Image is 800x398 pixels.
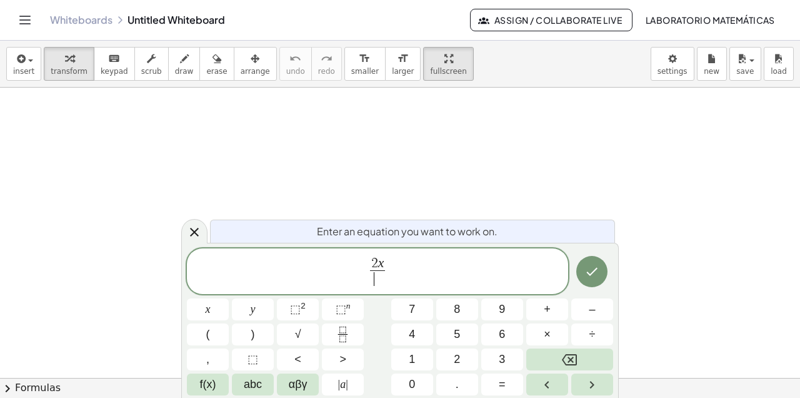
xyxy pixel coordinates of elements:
[736,67,754,76] span: save
[391,374,433,395] button: 0
[187,374,229,395] button: Functions
[101,67,128,76] span: keypad
[385,47,421,81] button: format_sizelarger
[247,351,258,368] span: ⬚
[499,376,506,393] span: =
[771,67,787,76] span: load
[336,303,346,315] span: ⬚
[454,351,460,368] span: 2
[318,67,335,76] span: redo
[232,349,274,370] button: Placeholder
[15,10,35,30] button: Toggle navigation
[526,349,613,370] button: Backspace
[571,298,613,320] button: Minus
[657,67,687,76] span: settings
[651,47,694,81] button: settings
[108,51,120,66] i: keyboard
[544,326,551,343] span: ×
[409,376,415,393] span: 0
[289,376,307,393] span: αβγ
[481,349,523,370] button: 3
[454,326,460,343] span: 5
[244,376,262,393] span: abc
[94,47,135,81] button: keyboardkeypad
[481,324,523,345] button: 6
[392,67,414,76] span: larger
[409,301,415,318] span: 7
[322,349,364,370] button: Greater than
[470,9,633,31] button: Assign / Collaborate Live
[436,324,478,345] button: 5
[409,326,415,343] span: 4
[704,67,719,76] span: new
[351,67,379,76] span: smaller
[206,351,209,368] span: ,
[397,51,409,66] i: format_size
[359,51,371,66] i: format_size
[764,47,794,81] button: load
[175,67,194,76] span: draw
[346,378,348,390] span: |
[251,326,255,343] span: )
[317,224,497,239] span: Enter an equation you want to work on.
[279,47,312,81] button: undoundo
[301,301,306,310] sup: 2
[187,298,229,320] button: x
[321,51,332,66] i: redo
[571,374,613,395] button: Right arrow
[206,326,210,343] span: (
[338,378,341,390] span: |
[295,326,301,343] span: √
[697,47,727,81] button: new
[277,298,319,320] button: Squared
[371,257,378,270] span: 2
[436,349,478,370] button: 2
[481,14,622,26] span: Assign / Collaborate Live
[499,301,505,318] span: 9
[322,298,364,320] button: Superscript
[645,14,775,26] span: Laboratorio Matemáticas
[13,67,34,76] span: insert
[339,351,346,368] span: >
[232,374,274,395] button: Alphabet
[200,376,216,393] span: f(x)
[378,255,384,270] var: x
[436,298,478,320] button: 8
[206,67,227,76] span: erase
[234,47,277,81] button: arrange
[499,351,505,368] span: 3
[206,301,211,318] span: x
[456,376,459,393] span: .
[289,51,301,66] i: undo
[277,324,319,345] button: Square root
[526,324,568,345] button: Times
[187,349,229,370] button: ,
[251,301,256,318] span: y
[454,301,460,318] span: 8
[499,326,505,343] span: 6
[526,298,568,320] button: Plus
[286,67,305,76] span: undo
[635,9,785,31] button: Laboratorio Matemáticas
[374,272,381,286] span: ​
[311,47,342,81] button: redoredo
[571,324,613,345] button: Divide
[481,298,523,320] button: 9
[290,303,301,315] span: ⬚
[50,14,112,26] a: Whiteboards
[322,374,364,395] button: Absolute value
[277,374,319,395] button: Greek alphabet
[187,324,229,345] button: (
[168,47,201,81] button: draw
[141,67,162,76] span: scrub
[391,349,433,370] button: 1
[277,349,319,370] button: Less than
[423,47,473,81] button: fullscreen
[232,324,274,345] button: )
[729,47,761,81] button: save
[576,256,607,287] button: Done
[409,351,415,368] span: 1
[589,326,596,343] span: ÷
[544,301,551,318] span: +
[6,47,41,81] button: insert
